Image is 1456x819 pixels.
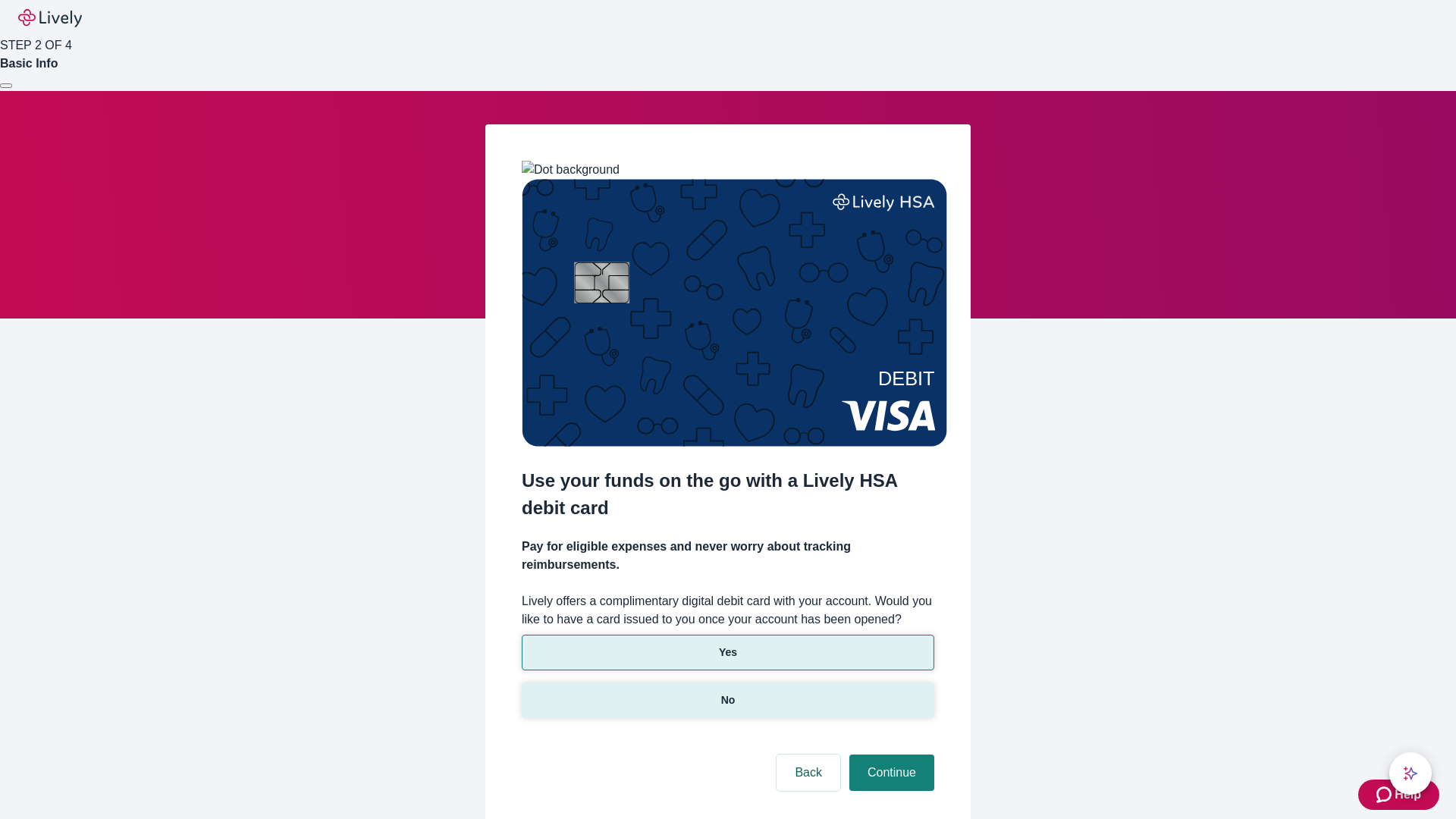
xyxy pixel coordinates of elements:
[522,161,620,179] img: Dot background
[1395,786,1421,804] span: Help
[522,538,934,574] h4: Pay for eligible expenses and never worry about tracking reimbursements.
[777,755,840,791] button: Back
[1403,766,1418,781] svg: Lively AI Assistant
[1358,780,1439,810] button: Zendesk support iconHelp
[522,179,947,447] img: Debit card
[522,635,934,670] button: Yes
[522,682,934,718] button: No
[522,467,934,522] h2: Use your funds on the go with a Lively HSA debit card
[18,9,82,27] img: Lively
[1389,752,1432,795] button: chat
[719,645,737,661] p: Yes
[522,592,934,629] label: Lively offers a complimentary digital debit card with your account. Would you like to have a card...
[721,692,736,708] p: No
[1376,786,1395,804] svg: Zendesk support icon
[849,755,934,791] button: Continue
